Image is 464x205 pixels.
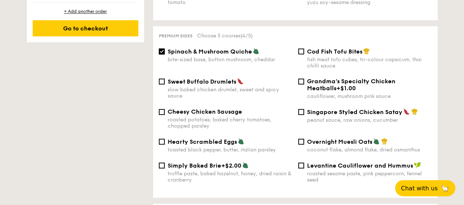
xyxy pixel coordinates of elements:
span: Grandma's Specialty Chicken Meatballs [307,78,395,92]
span: Singapore Styled Chicken Satay [307,109,402,116]
div: toasted black pepper, butter, italian parsley [168,147,292,153]
span: +$1.00 [336,85,356,92]
input: Hearty Scrambled Eggstoasted black pepper, butter, italian parsley [159,139,165,144]
div: Go to checkout [33,20,138,36]
img: icon-vegetarian.fe4039eb.svg [373,138,380,144]
img: icon-chef-hat.a58ddaea.svg [363,48,370,54]
input: Simply Baked Brie+$2.00truffle paste, baked hazelnut, honey, dried raisin & cranberry [159,162,165,168]
span: Premium sides [159,33,193,39]
div: slow baked chicken drumlet, sweet and spicy sauce [168,87,292,99]
span: Chat with us [401,185,438,192]
input: Singapore Styled Chicken Sataypeanut sauce, raw onions, cucumber [298,109,304,115]
img: icon-vegan.f8ff3823.svg [414,162,421,168]
span: Overnight Muesli Oats [307,138,372,145]
input: Levantine Cauliflower and Hummusroasted sesame paste, pink peppercorn, fennel seed [298,162,304,168]
span: Spinach & Mushroom Quiche [168,48,252,55]
input: Grandma's Specialty Chicken Meatballs+$1.00cauliflower, mushroom pink sauce [298,78,304,84]
div: + Add another order [33,8,138,14]
div: bite-sized base, button mushroom, cheddar [168,56,292,63]
span: 🦙 [441,184,449,193]
span: Simply Baked Brie [168,162,221,169]
img: icon-chef-hat.a58ddaea.svg [411,108,418,115]
button: Chat with us🦙 [395,180,455,196]
div: coconut flake, almond flake, dried osmanthus [307,147,432,153]
div: roasted potatoes, baked cherry tomatoes, chopped parsley [168,117,292,129]
input: Cheesy Chicken Sausageroasted potatoes, baked cherry tomatoes, chopped parsley [159,109,165,115]
span: (4/5) [241,33,253,39]
div: fish meat tofu cubes, tri-colour capsicum, thai chilli sauce [307,56,432,69]
img: icon-spicy.37a8142b.svg [403,108,410,115]
img: icon-vegetarian.fe4039eb.svg [238,138,244,144]
img: icon-chef-hat.a58ddaea.svg [381,138,388,144]
div: truffle paste, baked hazelnut, honey, dried raisin & cranberry [168,171,292,183]
span: Levantine Cauliflower and Hummus [307,162,413,169]
span: Cod Fish Tofu Bites [307,48,362,55]
img: icon-vegetarian.fe4039eb.svg [242,162,249,168]
div: peanut sauce, raw onions, cucumber [307,117,432,123]
span: Sweet Buffalo Drumlets [168,78,236,85]
span: +$2.00 [221,162,241,169]
input: Overnight Muesli Oatscoconut flake, almond flake, dried osmanthus [298,139,304,144]
img: icon-spicy.37a8142b.svg [237,78,244,84]
span: Cheesy Chicken Sausage [168,108,242,115]
input: Sweet Buffalo Drumletsslow baked chicken drumlet, sweet and spicy sauce [159,78,165,84]
input: Cod Fish Tofu Bitesfish meat tofu cubes, tri-colour capsicum, thai chilli sauce [298,48,304,54]
div: roasted sesame paste, pink peppercorn, fennel seed [307,171,432,183]
span: Choose 5 courses [197,33,253,39]
img: icon-vegetarian.fe4039eb.svg [253,48,259,54]
input: Spinach & Mushroom Quichebite-sized base, button mushroom, cheddar [159,48,165,54]
div: cauliflower, mushroom pink sauce [307,93,432,99]
span: Hearty Scrambled Eggs [168,138,237,145]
